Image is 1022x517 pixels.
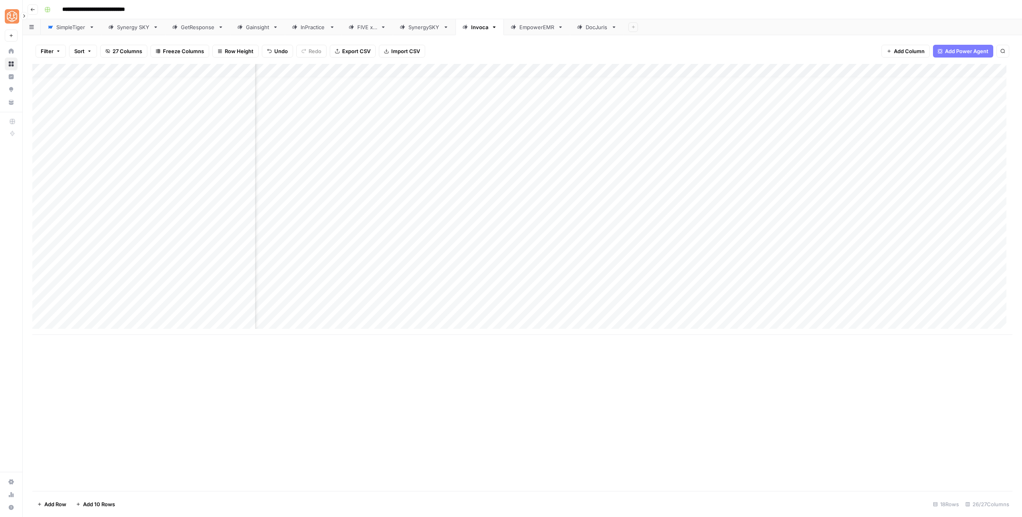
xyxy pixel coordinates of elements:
[309,47,321,55] span: Redo
[5,83,18,96] a: Opportunities
[165,19,230,35] a: GetResponse
[56,23,86,31] div: SimpleTiger
[357,23,377,31] div: FIVE x 5
[408,23,440,31] div: SynergySKY
[471,23,488,31] div: Invoca
[504,19,570,35] a: EmpowerEMR
[41,47,53,55] span: Filter
[32,498,71,511] button: Add Row
[41,19,101,35] a: SimpleTiger
[301,23,326,31] div: InPractice
[342,19,393,35] a: FIVE x 5
[5,501,18,514] button: Help + Support
[101,19,165,35] a: Synergy SKY
[100,45,147,58] button: 27 Columns
[930,498,962,511] div: 18 Rows
[181,23,215,31] div: GetResponse
[519,23,555,31] div: EmpowerEMR
[113,47,142,55] span: 27 Columns
[230,19,285,35] a: Gainsight
[391,47,420,55] span: Import CSV
[5,45,18,58] a: Home
[586,23,608,31] div: DocJuris
[285,19,342,35] a: InPractice
[246,23,269,31] div: Gainsight
[342,47,370,55] span: Export CSV
[225,47,254,55] span: Row Height
[5,9,19,24] img: SimpleTiger Logo
[274,47,288,55] span: Undo
[71,498,120,511] button: Add 10 Rows
[5,70,18,83] a: Insights
[570,19,624,35] a: DocJuris
[163,47,204,55] span: Freeze Columns
[296,45,327,58] button: Redo
[5,6,18,26] button: Workspace: SimpleTiger
[393,19,456,35] a: SynergySKY
[945,47,988,55] span: Add Power Agent
[5,488,18,501] a: Usage
[83,500,115,508] span: Add 10 Rows
[5,58,18,70] a: Browse
[36,45,66,58] button: Filter
[151,45,209,58] button: Freeze Columns
[881,45,930,58] button: Add Column
[44,500,66,508] span: Add Row
[894,47,925,55] span: Add Column
[379,45,425,58] button: Import CSV
[69,45,97,58] button: Sort
[456,19,504,35] a: Invoca
[5,475,18,488] a: Settings
[262,45,293,58] button: Undo
[962,498,1012,511] div: 26/27 Columns
[330,45,376,58] button: Export CSV
[117,23,150,31] div: Synergy SKY
[212,45,259,58] button: Row Height
[5,96,18,109] a: Your Data
[933,45,993,58] button: Add Power Agent
[74,47,85,55] span: Sort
